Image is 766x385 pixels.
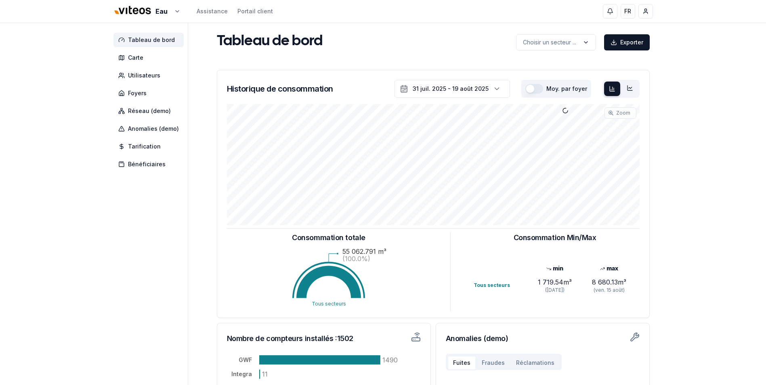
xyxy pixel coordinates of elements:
[237,7,273,15] a: Portail client
[528,277,582,287] div: 1 719.54 m³
[113,3,180,20] button: Eau
[128,160,166,168] span: Bénéficiaires
[128,107,171,115] span: Réseau (demo)
[239,356,252,363] tspan: GWF
[516,34,596,50] button: label
[262,370,268,378] tspan: 11
[395,80,510,98] button: 31 juil. 2025 - 19 août 2025
[128,54,143,62] span: Carte
[128,125,179,133] span: Anomalies (demo)
[546,86,587,92] label: Moy. par foyer
[128,142,161,151] span: Tarification
[342,255,370,263] text: (100.0%)
[113,68,187,83] a: Utilisateurs
[312,301,346,307] text: Tous secteurs
[113,157,187,172] a: Bénéficiaires
[342,247,386,255] text: 55 062.791 m³
[217,33,323,50] h1: Tableau de bord
[227,333,369,344] h3: Nombre de compteurs installés : 1502
[474,282,528,289] div: Tous secteurs
[292,232,365,243] h3: Consommation totale
[113,104,187,118] a: Réseau (demo)
[523,38,576,46] p: Choisir un secteur ...
[528,264,582,272] div: min
[624,7,631,15] span: FR
[528,287,582,293] div: ([DATE])
[582,264,636,272] div: max
[231,370,252,377] tspan: Integra
[514,232,596,243] h3: Consommation Min/Max
[113,121,187,136] a: Anomalies (demo)
[155,6,168,16] span: Eau
[113,86,187,100] a: Foyers
[582,277,636,287] div: 8 680.13 m³
[113,50,187,65] a: Carte
[582,287,636,293] div: (ven. 15 août)
[621,4,635,19] button: FR
[128,36,175,44] span: Tableau de bord
[382,356,397,364] tspan: 1490
[128,89,147,97] span: Foyers
[128,71,160,80] span: Utilisateurs
[113,139,187,154] a: Tarification
[113,33,187,47] a: Tableau de bord
[446,333,640,344] h3: Anomalies (demo)
[476,356,510,370] button: Fraudes
[447,356,476,370] button: Fuites
[616,110,630,116] span: Zoom
[227,83,333,94] h3: Historique de consommation
[197,7,228,15] a: Assistance
[413,85,489,93] div: 31 juil. 2025 - 19 août 2025
[113,1,152,20] img: Viteos - Eau Logo
[604,34,650,50] button: Exporter
[510,356,560,370] button: Réclamations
